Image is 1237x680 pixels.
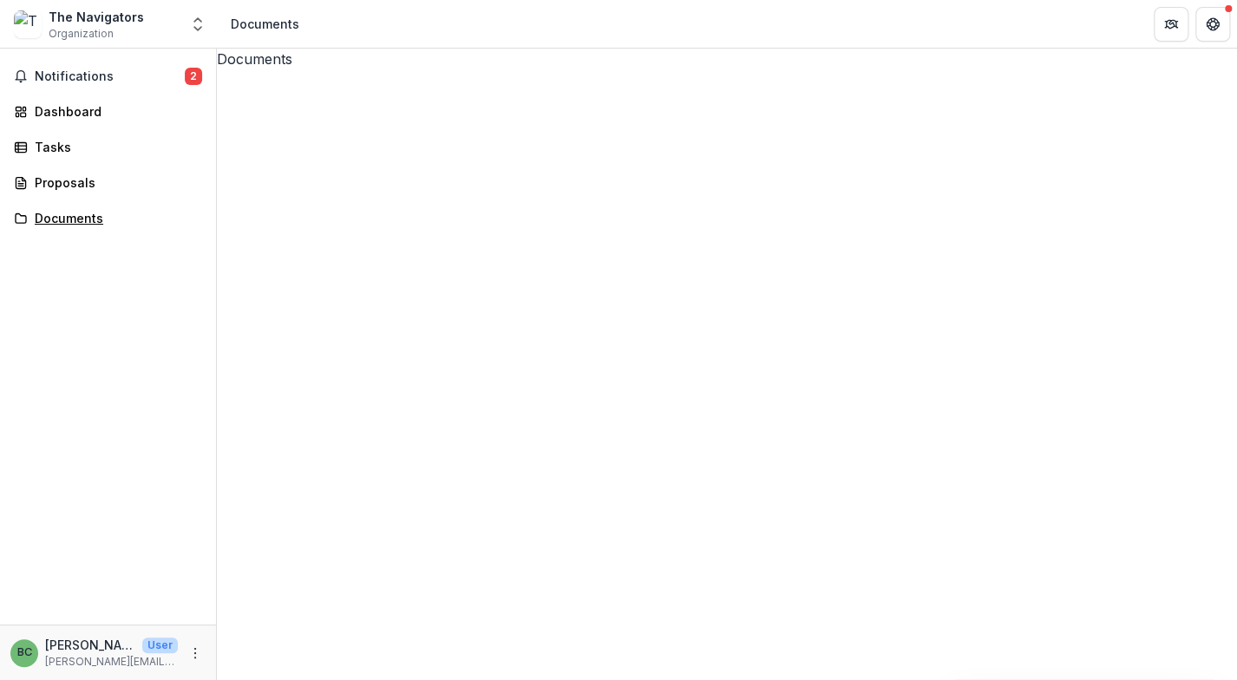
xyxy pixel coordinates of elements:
p: [PERSON_NAME][EMAIL_ADDRESS][PERSON_NAME][DOMAIN_NAME] [45,654,178,670]
button: Notifications2 [7,62,209,90]
div: Tasks [35,138,195,156]
button: More [185,643,206,664]
a: Dashboard [7,97,209,126]
div: Proposals [35,173,195,192]
button: Open entity switcher [186,7,210,42]
div: Documents [231,15,299,33]
a: Proposals [7,168,209,197]
img: The Navigators [14,10,42,38]
h3: Documents [217,49,1237,69]
span: 2 [185,68,202,85]
div: Documents [35,209,195,227]
div: Brad Cummins [17,647,32,658]
button: Partners [1154,7,1188,42]
span: Organization [49,26,114,42]
p: [PERSON_NAME] [45,636,135,654]
p: User [142,637,178,653]
div: The Navigators [49,8,144,26]
a: Tasks [7,133,209,161]
a: Documents [7,204,209,232]
nav: breadcrumb [224,11,306,36]
div: Dashboard [35,102,195,121]
span: Notifications [35,69,185,84]
button: Get Help [1195,7,1230,42]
